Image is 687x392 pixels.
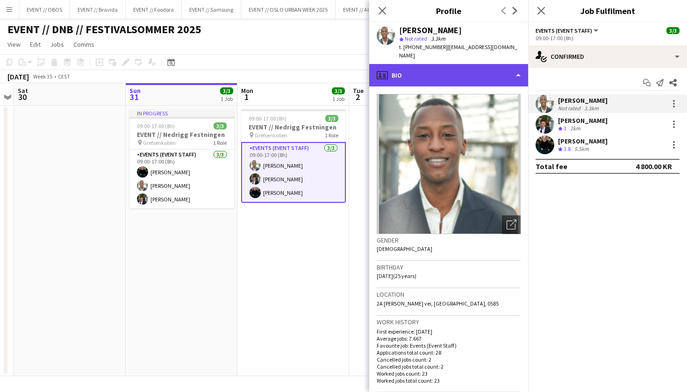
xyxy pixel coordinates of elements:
h3: Gender [377,236,521,244]
p: Applications total count: 28 [377,349,521,356]
span: Sat [18,86,28,95]
span: 3/3 [325,115,338,122]
div: 3.3km [582,105,601,112]
h3: EVENT // Nedrigg Festningen [241,123,346,131]
div: Not rated [558,105,582,112]
button: EVENT // Samsung [182,0,241,19]
div: Bio [369,64,528,86]
span: Jobs [50,40,64,49]
span: 1 Role [213,139,227,146]
div: Open photos pop-in [502,215,521,234]
a: View [4,38,24,50]
p: Average jobs: 7.667 [377,335,521,342]
span: 3/3 [666,27,680,34]
h1: EVENT // DNB // FESTIVALSOMMER 2025 [7,22,201,36]
p: First experience: [DATE] [377,328,521,335]
span: 3/3 [332,87,345,94]
div: 1 Job [332,95,344,102]
button: EVENT // OBOS [19,0,70,19]
span: 3/3 [220,87,233,94]
img: Crew avatar or photo [377,94,521,234]
span: 2 [351,92,364,102]
span: [DATE] (25 years) [377,272,416,279]
p: Favourite job: Events (Event Staff) [377,342,521,349]
span: 3/3 [214,122,227,129]
div: Total fee [536,162,567,171]
p: Worked jobs count: 23 [377,370,521,377]
a: Jobs [46,38,68,50]
span: Edit [30,40,41,49]
div: [PERSON_NAME] [399,26,462,35]
span: Not rated [405,35,427,42]
h3: Profile [369,5,528,17]
div: Confirmed [528,45,687,68]
span: 3.8 [564,145,571,152]
span: | [EMAIL_ADDRESS][DOMAIN_NAME] [399,43,517,59]
span: 09:00-17:00 (8h) [249,115,286,122]
p: Worked jobs total count: 23 [377,377,521,384]
span: Grefsenkollen [255,132,287,139]
button: EVENT // Atea // TP2B [336,0,401,19]
span: 09:00-17:00 (8h) [137,122,175,129]
h3: Job Fulfilment [528,5,687,17]
span: Mon [241,86,253,95]
h3: EVENT // Nedrigg Festningen [129,130,234,139]
div: [DATE] [7,72,29,81]
div: [PERSON_NAME] [558,137,608,145]
div: [PERSON_NAME] [558,96,608,105]
app-card-role: Events (Event Staff)3/309:00-17:00 (8h)[PERSON_NAME][PERSON_NAME][PERSON_NAME] [241,142,346,203]
span: 1 [240,92,253,102]
span: Comms [73,40,94,49]
span: 3.3km [429,35,447,42]
span: 30 [16,92,28,102]
app-job-card: 09:00-17:00 (8h)3/3EVENT // Nedrigg Festningen Grefsenkollen1 RoleEvents (Event Staff)3/309:00-17... [241,109,346,203]
span: Grefsenkollen [143,139,176,146]
button: EVENT // Foodora [126,0,182,19]
app-job-card: In progress09:00-17:00 (8h)3/3EVENT // Nedrigg Festningen Grefsenkollen1 RoleEvents (Event Staff)... [129,109,234,208]
div: 2km [568,125,582,133]
button: EVENT // OSLO URBAN WEEK 2025 [241,0,336,19]
app-card-role: Events (Event Staff)3/309:00-17:00 (8h)[PERSON_NAME][PERSON_NAME][PERSON_NAME] [129,150,234,208]
div: In progress [129,109,234,117]
div: 5.5km [572,145,591,153]
button: Events (Event Staff) [536,27,600,34]
span: Sun [129,86,141,95]
span: 31 [128,92,141,102]
span: 1 Role [325,132,338,139]
a: Edit [26,38,44,50]
button: EVENT // Bravida [70,0,126,19]
span: Tue [353,86,364,95]
h3: Work history [377,318,521,326]
h3: Location [377,290,521,299]
span: t. [PHONE_NUMBER] [399,43,448,50]
div: 09:00-17:00 (8h) [536,35,680,42]
div: [PERSON_NAME] [558,116,608,125]
div: 4 800.00 KR [636,162,672,171]
div: CEST [58,73,70,80]
span: [DEMOGRAPHIC_DATA] [377,245,432,252]
p: Cancelled jobs total count: 2 [377,363,521,370]
span: 3 [564,125,566,132]
a: Comms [70,38,98,50]
span: Events (Event Staff) [536,27,592,34]
div: 1 Job [221,95,233,102]
span: Week 35 [31,73,54,80]
p: Cancelled jobs count: 2 [377,356,521,363]
span: 2A [PERSON_NAME] vei, [GEOGRAPHIC_DATA], 0585 [377,300,499,307]
h3: Birthday [377,263,521,271]
span: View [7,40,21,49]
